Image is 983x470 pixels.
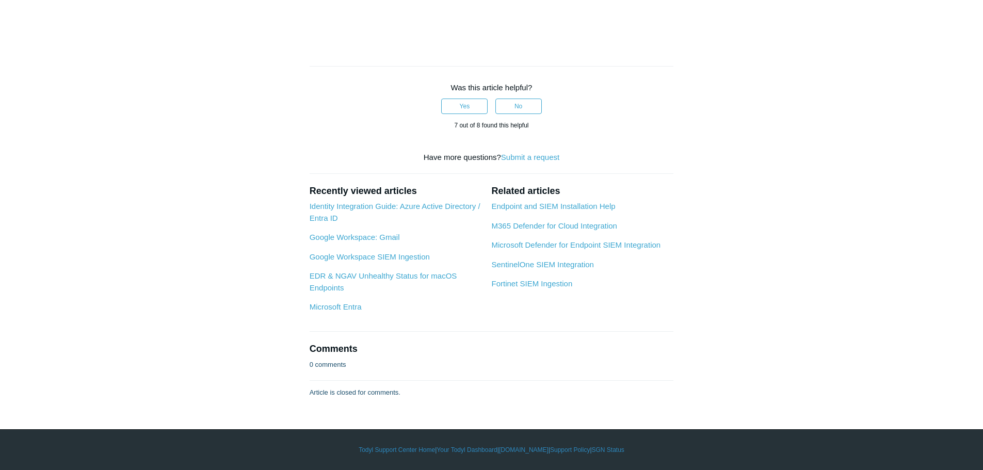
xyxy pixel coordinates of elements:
[310,271,457,292] a: EDR & NGAV Unhealthy Status for macOS Endpoints
[491,240,660,249] a: Microsoft Defender for Endpoint SIEM Integration
[441,99,488,114] button: This article was helpful
[491,260,593,269] a: SentinelOne SIEM Integration
[437,445,497,455] a: Your Todyl Dashboard
[592,445,624,455] a: SGN Status
[310,252,430,261] a: Google Workspace SIEM Ingestion
[310,233,400,241] a: Google Workspace: Gmail
[454,122,528,129] span: 7 out of 8 found this helpful
[491,221,617,230] a: M365 Defender for Cloud Integration
[359,445,435,455] a: Todyl Support Center Home
[495,99,542,114] button: This article was not helpful
[310,302,362,311] a: Microsoft Entra
[310,152,674,164] div: Have more questions?
[491,279,572,288] a: Fortinet SIEM Ingestion
[550,445,590,455] a: Support Policy
[310,342,674,356] h2: Comments
[192,445,791,455] div: | | | |
[501,153,559,161] a: Submit a request
[491,184,673,198] h2: Related articles
[310,360,346,370] p: 0 comments
[310,184,481,198] h2: Recently viewed articles
[499,445,549,455] a: [DOMAIN_NAME]
[451,83,533,92] span: Was this article helpful?
[310,202,480,222] a: Identity Integration Guide: Azure Active Directory / Entra ID
[491,202,615,210] a: Endpoint and SIEM Installation Help
[310,387,400,398] p: Article is closed for comments.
